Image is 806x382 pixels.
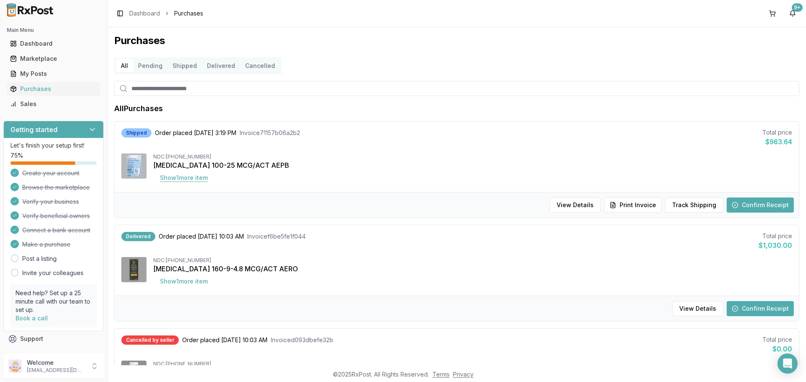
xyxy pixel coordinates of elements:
[27,359,85,367] p: Welcome
[3,331,104,346] button: Support
[10,100,97,108] div: Sales
[240,59,280,73] button: Cancelled
[16,314,48,322] a: Book a call
[762,128,792,137] div: Total price
[121,257,147,282] img: Breztri Aerosphere 160-9-4.8 MCG/ACT AERO
[10,85,97,93] div: Purchases
[762,335,792,344] div: Total price
[8,359,22,373] img: User avatar
[665,197,723,213] button: Track Shipping
[10,39,97,48] div: Dashboard
[182,336,267,344] span: Order placed [DATE] 10:03 AM
[3,37,104,50] button: Dashboard
[121,232,155,241] div: Delivered
[3,3,57,17] img: RxPost Logo
[22,212,90,220] span: Verify beneficial owners
[759,240,792,250] div: $1,030.00
[762,344,792,354] div: $0.00
[550,197,601,213] button: View Details
[22,226,90,234] span: Connect a bank account
[3,67,104,81] button: My Posts
[121,153,147,179] img: Breo Ellipta 100-25 MCG/ACT AEPB
[27,367,85,374] p: [EMAIL_ADDRESS][DOMAIN_NAME]
[3,82,104,96] button: Purchases
[10,70,97,78] div: My Posts
[7,27,100,34] h2: Main Menu
[114,34,799,47] h1: Purchases
[129,9,160,18] a: Dashboard
[240,129,300,137] span: Invoice 71157b06a2b2
[453,371,474,378] a: Privacy
[3,97,104,111] button: Sales
[153,264,792,274] div: [MEDICAL_DATA] 160-9-4.8 MCG/ACT AERO
[159,232,244,241] span: Order placed [DATE] 10:03 AM
[116,59,133,73] button: All
[727,301,794,316] button: Confirm Receipt
[10,141,97,150] p: Let's finish your setup first!
[22,255,57,263] a: Post a listing
[202,59,240,73] button: Delivered
[20,350,49,358] span: Feedback
[155,129,236,137] span: Order placed [DATE] 3:19 PM
[22,240,71,249] span: Make a purchase
[7,66,100,81] a: My Posts
[153,160,792,170] div: [MEDICAL_DATA] 100-25 MCG/ACT AEPB
[114,103,163,114] h1: All Purchases
[153,153,792,160] div: NDC: [PHONE_NUMBER]
[672,301,723,316] button: View Details
[22,169,79,177] span: Create your account
[792,3,803,12] div: 9+
[7,81,100,96] a: Purchases
[22,183,90,192] span: Browse the marketplace
[759,232,792,240] div: Total price
[10,55,97,63] div: Marketplace
[10,151,23,160] span: 75 %
[7,51,100,66] a: Marketplace
[604,197,662,213] button: Print Invoice
[121,128,152,138] div: Shipped
[174,9,203,18] span: Purchases
[786,7,799,20] button: 9+
[7,96,100,112] a: Sales
[153,170,215,185] button: Show1more item
[16,289,92,314] p: Need help? Set up a 25 minute call with our team to set up.
[121,335,179,345] div: Cancelled by seller
[247,232,306,241] span: Invoice f6be5fe1f044
[22,197,79,206] span: Verify your business
[133,59,167,73] button: Pending
[777,353,798,374] div: Open Intercom Messenger
[167,59,202,73] button: Shipped
[7,36,100,51] a: Dashboard
[271,336,333,344] span: Invoice d093dbefe32b
[153,274,215,289] button: Show1more item
[727,197,794,213] button: Confirm Receipt
[3,52,104,65] button: Marketplace
[129,9,203,18] nav: breadcrumb
[153,361,792,367] div: NDC: [PHONE_NUMBER]
[762,137,792,147] div: $963.64
[10,125,58,135] h3: Getting started
[153,257,792,264] div: NDC: [PHONE_NUMBER]
[3,346,104,361] button: Feedback
[22,269,84,277] a: Invite your colleagues
[432,371,450,378] a: Terms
